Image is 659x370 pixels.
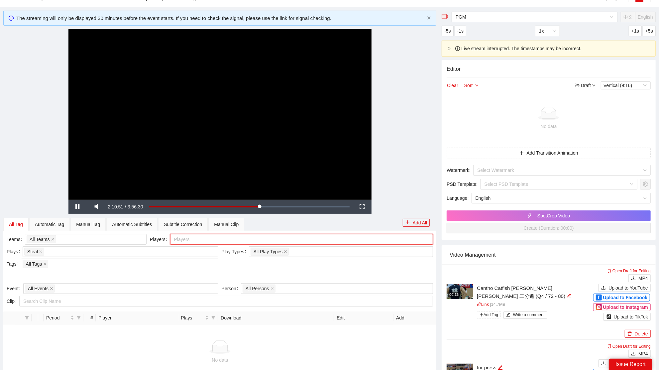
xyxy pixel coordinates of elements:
[30,236,50,243] span: All Teams
[503,311,547,319] button: editWrite a comment
[477,302,591,308] p: | 14.7 MB
[638,350,648,357] span: MP4
[575,82,596,89] div: Draft
[28,285,49,292] span: All Events
[77,316,81,320] span: filter
[596,295,602,301] div: f
[603,304,648,311] span: Upload to Instagram
[604,82,648,89] span: Vertical (9:16)
[631,276,636,281] span: download
[271,287,274,290] span: close
[477,302,481,307] span: link
[447,194,469,202] span: Language :
[9,16,14,21] span: info-circle
[519,151,524,156] span: plus
[427,16,431,20] button: close
[599,359,651,367] button: uploadUpload to YouTube
[83,311,96,324] th: #
[284,250,287,253] span: close
[7,234,25,245] label: Teams
[567,294,572,299] span: edit
[7,296,19,307] label: Clip
[9,356,431,364] div: No data
[43,262,47,266] span: close
[68,200,87,214] button: Pause
[26,260,42,268] span: All Tags
[68,29,372,199] div: Video Player
[211,316,215,320] span: filter
[455,26,466,36] button: -1s
[246,285,269,292] span: All Persons
[631,351,636,357] span: download
[164,221,202,228] div: Subtitle Correction
[631,27,639,35] span: +1s
[447,284,473,299] img: fc0ada2b-ce67-42ae-95b0-d1095752dc83.jpg
[638,275,648,282] span: MP4
[498,365,503,370] span: edit
[608,284,648,292] span: Upload to YouTube
[35,221,64,228] div: Automatic Tag
[456,12,613,22] span: PGM
[480,313,484,317] span: plus
[96,311,178,324] th: Player
[447,181,478,188] span: PSD Template :
[455,45,650,52] div: Live stream interrupted. The timestamps may be incorrect.
[442,41,655,56] div: exclamation-circle Live stream interrupted. The timestamps may be incorrect.
[645,27,653,35] span: +5s
[607,269,651,273] a: Open Draft for Editing
[640,179,651,189] button: setting
[539,26,556,36] span: 1x
[447,148,651,158] button: plusAdd Transition Animation
[128,204,143,209] span: 3:56:30
[593,294,650,302] button: fUpload to Facebook
[475,84,479,88] span: down
[50,287,53,290] span: close
[218,311,334,324] th: Download
[476,193,647,203] span: English
[593,303,651,311] button: Upload to Instagram
[575,83,580,88] span: folder-open
[447,223,651,233] button: Create (Duration: 00:00)
[450,245,648,264] div: Video Management
[606,313,648,320] div: Upload to TikTok
[447,47,451,51] span: right
[149,206,350,207] div: Progress Bar
[442,26,453,36] button: -5s
[449,123,648,130] div: No data
[210,313,217,323] span: filter
[222,246,249,257] label: Play Types
[592,84,596,87] span: down
[444,27,451,35] span: -5s
[353,200,372,214] button: Fullscreen
[603,294,648,301] span: Upload to Facebook
[604,313,651,321] button: Upload to TikTok
[477,311,501,318] span: Add Tag
[599,284,651,292] button: uploadUpload to YouTube
[601,286,606,291] span: upload
[222,283,241,294] label: Person
[75,313,82,323] span: filter
[448,292,460,298] div: 00:16
[455,46,460,51] span: exclamation-circle
[150,234,170,245] label: Players
[87,200,106,214] button: Mute
[601,361,606,366] span: upload
[643,26,656,36] button: +5s
[214,221,239,228] div: Manual Clip
[627,331,632,337] span: delete
[477,302,489,307] a: linkLink
[9,221,23,228] div: All Tag
[405,220,410,225] span: plus
[607,344,651,349] a: Open Draft for Editing
[629,26,642,36] button: +1s
[464,81,479,89] button: Sortdown
[628,274,651,282] button: downloadMP4
[108,204,124,209] span: 2:10:51
[39,250,43,253] span: close
[403,219,430,227] button: plusAdd All
[7,246,23,257] label: Plays
[609,359,652,370] div: Issue Report
[181,314,204,321] span: Plays
[7,283,23,294] label: Event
